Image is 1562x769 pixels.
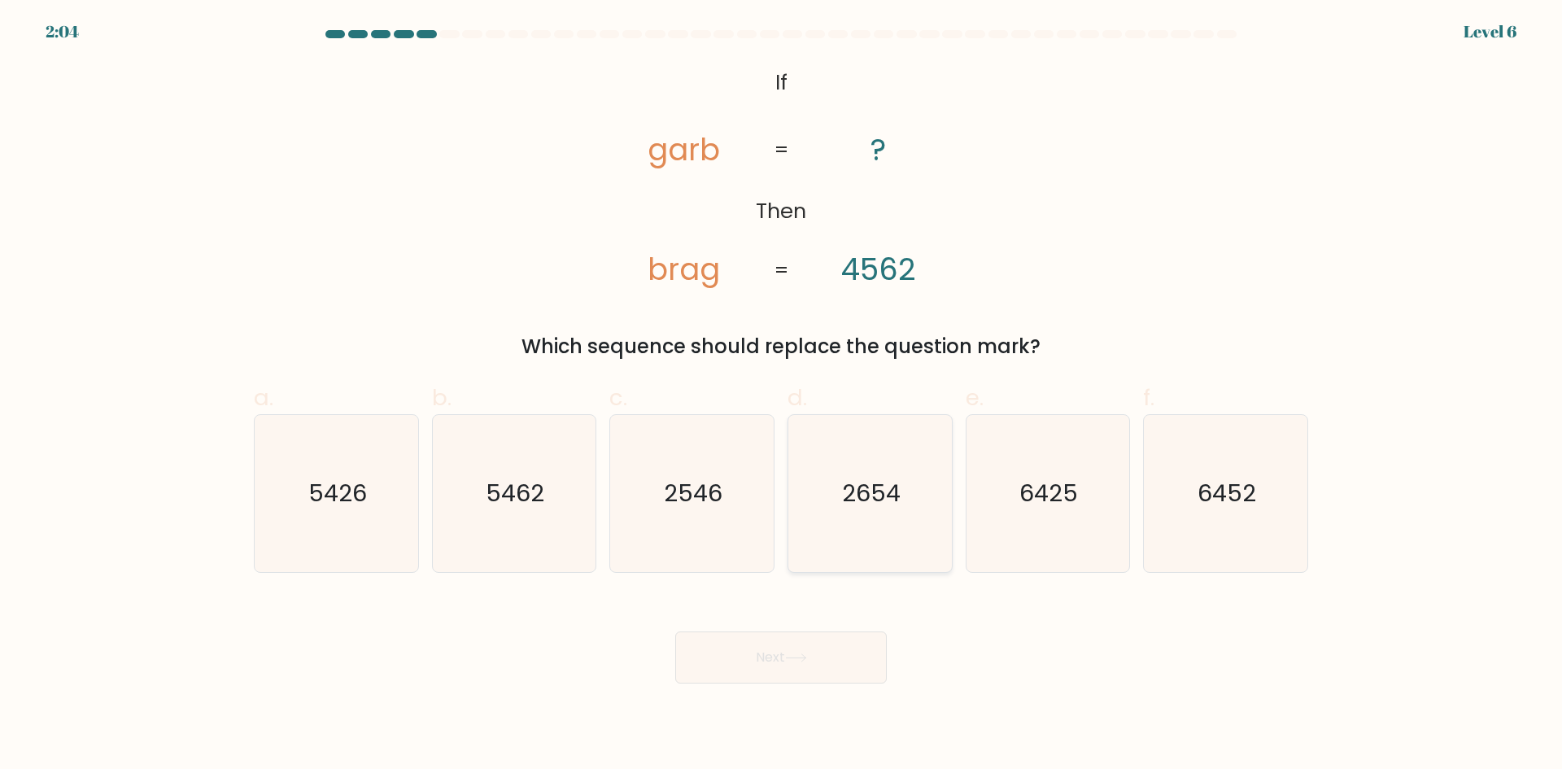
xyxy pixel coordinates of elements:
[1198,477,1257,509] text: 6452
[648,248,720,291] tspan: brag
[788,382,807,413] span: d.
[1020,477,1079,509] text: 6425
[756,197,806,226] tspan: Then
[774,136,789,165] tspan: =
[486,477,545,509] text: 5462
[675,631,887,684] button: Next
[665,477,723,509] text: 2546
[264,332,1298,361] div: Which sequence should replace the question mark?
[594,62,968,293] svg: @import url('[URL][DOMAIN_NAME]);
[841,248,916,291] tspan: 4562
[774,256,789,285] tspan: =
[254,382,273,413] span: a.
[432,382,452,413] span: b.
[966,382,984,413] span: e.
[1464,20,1516,44] div: Level 6
[609,382,627,413] span: c.
[870,129,886,171] tspan: ?
[842,477,901,509] text: 2654
[1143,382,1154,413] span: f.
[648,129,720,171] tspan: garb
[308,477,367,509] text: 5426
[775,68,788,97] tspan: If
[46,20,79,44] div: 2:04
